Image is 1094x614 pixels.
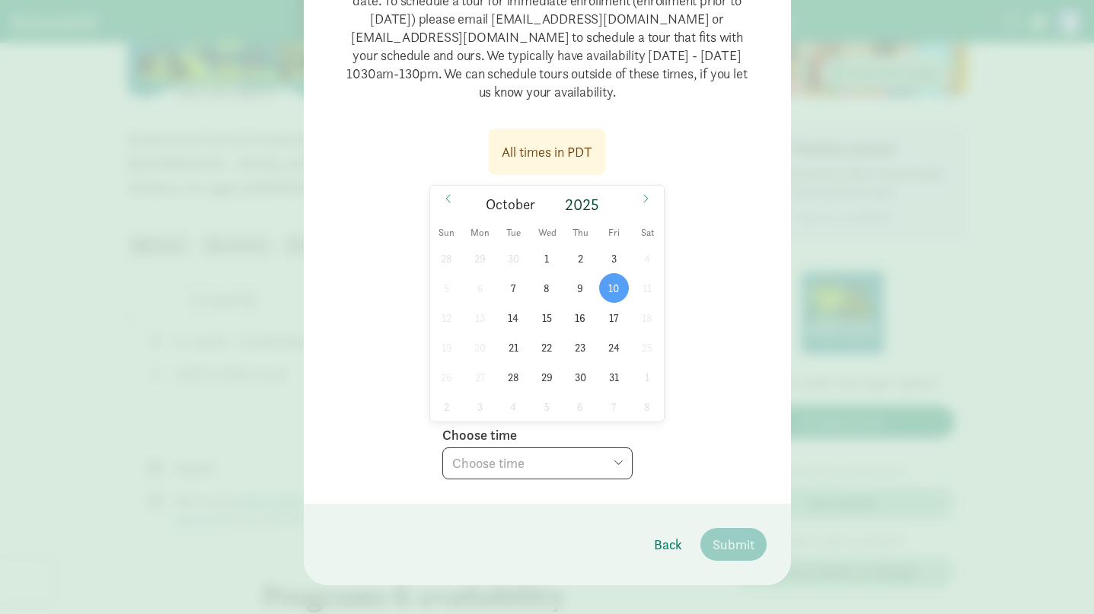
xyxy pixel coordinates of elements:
[599,362,629,392] span: October 31, 2025
[564,228,598,238] span: Thu
[630,228,664,238] span: Sat
[642,528,694,561] button: Back
[566,332,595,362] span: October 23, 2025
[599,332,629,362] span: October 24, 2025
[599,303,629,332] span: October 17, 2025
[430,228,464,238] span: Sun
[566,273,595,303] span: October 9, 2025
[597,228,630,238] span: Fri
[599,243,629,273] span: October 3, 2025
[532,243,562,273] span: October 1, 2025
[486,198,535,212] span: October
[566,243,595,273] span: October 2, 2025
[566,303,595,332] span: October 16, 2025
[654,534,682,555] span: Back
[499,332,528,362] span: October 21, 2025
[599,273,629,303] span: October 10, 2025
[499,303,528,332] span: October 14, 2025
[497,228,531,238] span: Tue
[566,362,595,392] span: October 30, 2025
[532,332,562,362] span: October 22, 2025
[713,534,754,555] span: Submit
[531,228,564,238] span: Wed
[464,228,497,238] span: Mon
[532,273,562,303] span: October 8, 2025
[532,362,562,392] span: October 29, 2025
[499,273,528,303] span: October 7, 2025
[442,426,517,444] label: Choose time
[700,528,767,561] button: Submit
[532,303,562,332] span: October 15, 2025
[499,362,528,392] span: October 28, 2025
[502,142,592,162] div: All times in PDT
